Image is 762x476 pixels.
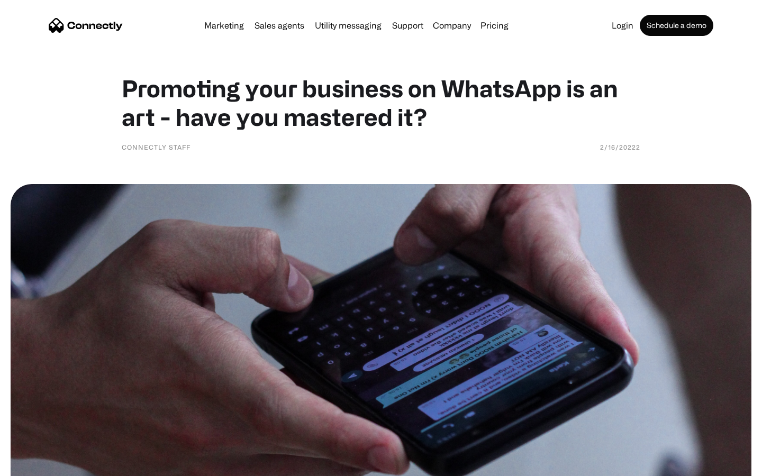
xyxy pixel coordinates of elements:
div: 2/16/20222 [600,142,640,152]
h1: Promoting your business on WhatsApp is an art - have you mastered it? [122,74,640,131]
a: home [49,17,123,33]
div: Connectly Staff [122,142,190,152]
a: Schedule a demo [640,15,713,36]
a: Sales agents [250,21,309,30]
a: Marketing [200,21,248,30]
aside: Language selected: English [11,457,63,472]
a: Support [388,21,428,30]
a: Utility messaging [311,21,386,30]
div: Company [430,18,474,33]
div: Company [433,18,471,33]
a: Pricing [476,21,513,30]
ul: Language list [21,457,63,472]
a: Login [607,21,638,30]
